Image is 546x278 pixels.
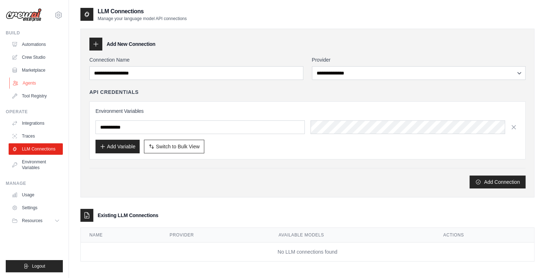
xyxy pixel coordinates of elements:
h3: Add New Connection [107,40,155,48]
span: Switch to Bulk View [156,143,200,150]
label: Provider [312,56,526,63]
td: No LLM connections found [81,243,534,262]
a: LLM Connections [9,143,63,155]
img: Logo [6,8,42,22]
a: Marketplace [9,64,63,76]
a: Tool Registry [9,90,63,102]
th: Actions [435,228,534,243]
h4: API Credentials [89,88,139,96]
button: Add Connection [470,176,526,188]
span: Logout [32,263,45,269]
h3: Existing LLM Connections [98,212,158,219]
a: Usage [9,189,63,201]
th: Available Models [270,228,435,243]
span: Resources [22,218,42,224]
a: Crew Studio [9,52,63,63]
p: Manage your language model API connections [98,16,187,21]
a: Environment Variables [9,156,63,173]
button: Switch to Bulk View [144,140,204,153]
button: Logout [6,260,63,272]
h3: Environment Variables [95,107,519,115]
th: Name [81,228,161,243]
div: Operate [6,109,63,115]
th: Provider [161,228,270,243]
div: Manage [6,181,63,186]
h2: LLM Connections [98,7,187,16]
a: Settings [9,202,63,214]
button: Add Variable [95,140,140,153]
a: Traces [9,130,63,142]
a: Automations [9,39,63,50]
button: Resources [9,215,63,226]
a: Agents [9,77,64,89]
div: Build [6,30,63,36]
a: Integrations [9,118,63,129]
label: Connection Name [89,56,303,63]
